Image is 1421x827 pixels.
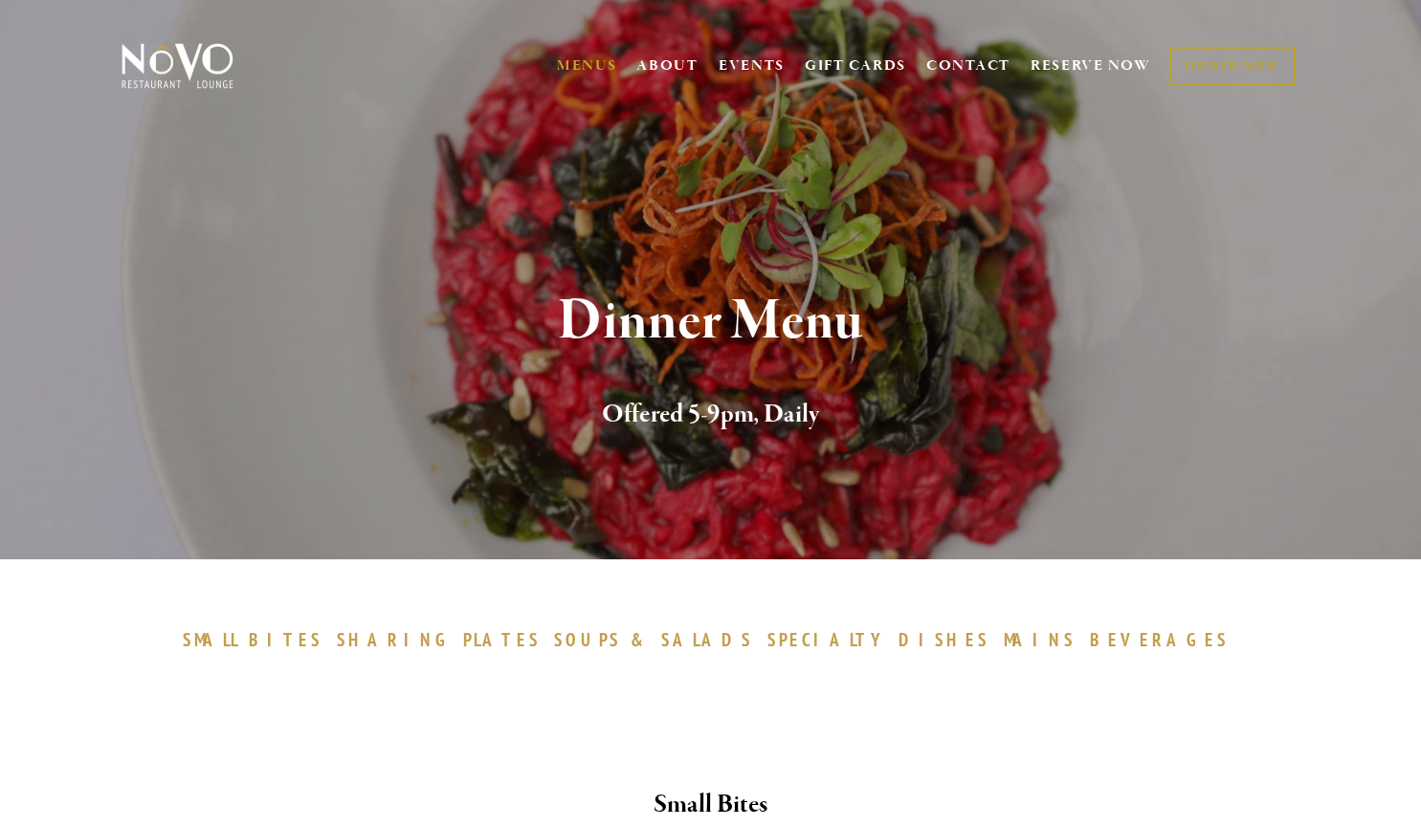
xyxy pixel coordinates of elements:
[557,56,617,76] a: MENUS
[337,628,549,651] a: SHARINGPLATES
[636,56,699,76] a: ABOUT
[899,628,989,651] span: DISHES
[153,395,1269,435] h2: Offered 5-9pm, Daily
[1090,628,1230,651] span: BEVERAGES
[805,48,906,84] a: GIFT CARDS
[463,628,541,651] span: PLATES
[719,56,785,76] a: EVENTS
[1090,628,1239,651] a: BEVERAGES
[1031,48,1151,84] a: RESERVE NOW
[1169,47,1295,86] a: ORDER NOW
[654,788,767,821] strong: Small Bites
[183,628,333,651] a: SMALLBITES
[926,48,1010,84] a: CONTACT
[153,291,1269,353] h1: Dinner Menu
[554,628,762,651] a: SOUPS&SALADS
[554,628,621,651] span: SOUPS
[1004,628,1076,651] span: MAINS
[183,628,240,651] span: SMALL
[249,628,322,651] span: BITES
[337,628,454,651] span: SHARING
[118,42,237,90] img: Novo Restaurant &amp; Lounge
[661,628,753,651] span: SALADS
[767,628,999,651] a: SPECIALTYDISHES
[1004,628,1085,651] a: MAINS
[767,628,890,651] span: SPECIALTY
[631,628,652,651] span: &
